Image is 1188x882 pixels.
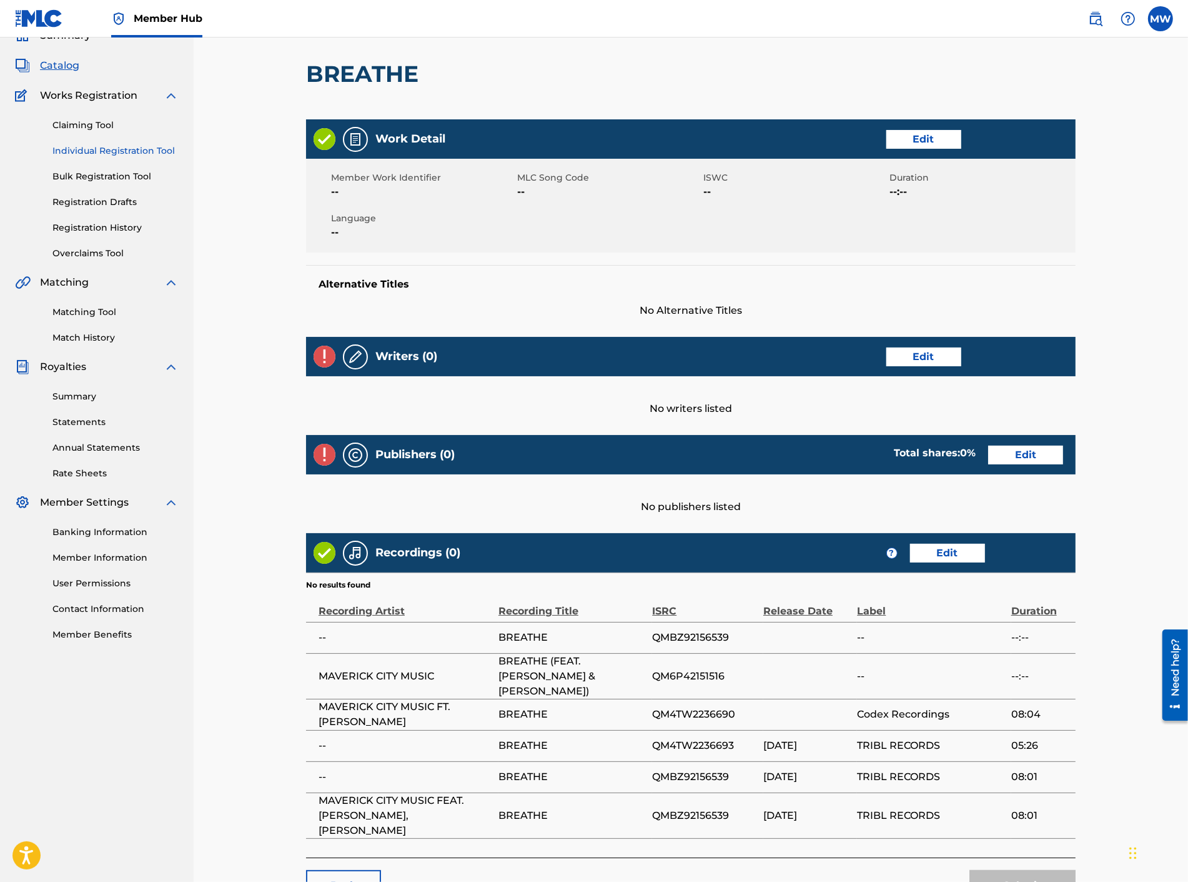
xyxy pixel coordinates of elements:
[652,669,757,684] span: QM6P42151516
[52,467,179,480] a: Rate Sheets
[40,88,137,103] span: Works Registration
[331,184,514,199] span: --
[886,130,961,149] a: Edit
[1126,822,1188,882] iframe: Chat Widget
[164,275,179,290] img: expand
[375,132,445,146] h5: Work Detail
[1116,6,1141,31] div: Help
[15,359,30,374] img: Royalties
[164,359,179,374] img: expand
[988,446,1063,464] a: Edit
[319,591,492,619] div: Recording Artist
[164,88,179,103] img: expand
[15,275,31,290] img: Matching
[910,544,985,563] a: Edit
[1011,808,1069,823] span: 08:01
[703,171,886,184] span: ISWC
[331,212,514,225] span: Language
[319,738,492,753] span: --
[52,144,179,158] a: Individual Registration Tool
[52,306,179,319] a: Matching Tool
[52,221,179,234] a: Registration History
[40,495,129,510] span: Member Settings
[52,170,179,183] a: Bulk Registration Tool
[498,769,646,784] span: BREATHE
[348,546,363,561] img: Recordings
[1011,769,1069,784] span: 08:01
[52,196,179,209] a: Registration Drafts
[1129,834,1137,872] div: Drag
[889,171,1072,184] span: Duration
[763,738,851,753] span: [DATE]
[15,28,91,43] a: SummarySummary
[52,416,179,429] a: Statements
[52,628,179,641] a: Member Benefits
[164,495,179,510] img: expand
[886,348,961,366] a: Edit
[111,11,126,26] img: Top Rightsholder
[1011,630,1069,645] span: --:--
[348,448,363,463] img: Publishers
[15,58,79,73] a: CatalogCatalog
[15,58,30,73] img: Catalog
[306,474,1076,514] div: No publishers listed
[857,591,1004,619] div: Label
[306,376,1076,416] div: No writers listed
[763,591,851,619] div: Release Date
[763,769,851,784] span: [DATE]
[652,738,757,753] span: QM4TW2236693
[52,247,179,260] a: Overclaims Tool
[314,444,335,466] img: Invalid
[52,331,179,344] a: Match History
[306,579,370,591] p: No results found
[1083,6,1108,31] a: Public Search
[517,184,700,199] span: --
[498,707,646,722] span: BREATHE
[498,654,646,699] span: BREATHE (FEAT. [PERSON_NAME] & [PERSON_NAME])
[652,769,757,784] span: QMBZ92156539
[40,359,86,374] span: Royalties
[319,278,1063,291] h5: Alternative Titles
[498,808,646,823] span: BREATHE
[319,793,492,838] span: MAVERICK CITY MUSIC FEAT. [PERSON_NAME], [PERSON_NAME]
[319,769,492,784] span: --
[887,548,897,558] span: ?
[857,738,1004,753] span: TRIBL RECORDS
[894,446,976,461] div: Total shares:
[52,526,179,539] a: Banking Information
[319,630,492,645] span: --
[52,551,179,564] a: Member Information
[857,808,1004,823] span: TRIBL RECORDS
[652,630,757,645] span: QMBZ92156539
[375,448,455,462] h5: Publishers (0)
[498,738,646,753] span: BREATHE
[15,88,31,103] img: Works Registration
[40,58,79,73] span: Catalog
[857,669,1004,684] span: --
[889,184,1072,199] span: --:--
[348,349,363,364] img: Writers
[1121,11,1136,26] img: help
[652,707,757,722] span: QM4TW2236690
[1011,738,1069,753] span: 05:26
[306,303,1076,318] span: No Alternative Titles
[306,60,425,88] h2: BREATHE
[314,128,335,150] img: Valid
[1153,624,1188,725] iframe: Resource Center
[1088,11,1103,26] img: search
[857,630,1004,645] span: --
[40,275,89,290] span: Matching
[134,11,202,26] span: Member Hub
[1011,591,1069,619] div: Duration
[52,119,179,132] a: Claiming Tool
[1148,6,1173,31] div: User Menu
[52,603,179,616] a: Contact Information
[498,591,646,619] div: Recording Title
[52,577,179,590] a: User Permissions
[314,346,335,368] img: Invalid
[498,630,646,645] span: BREATHE
[314,542,335,564] img: Valid
[652,591,757,619] div: ISRC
